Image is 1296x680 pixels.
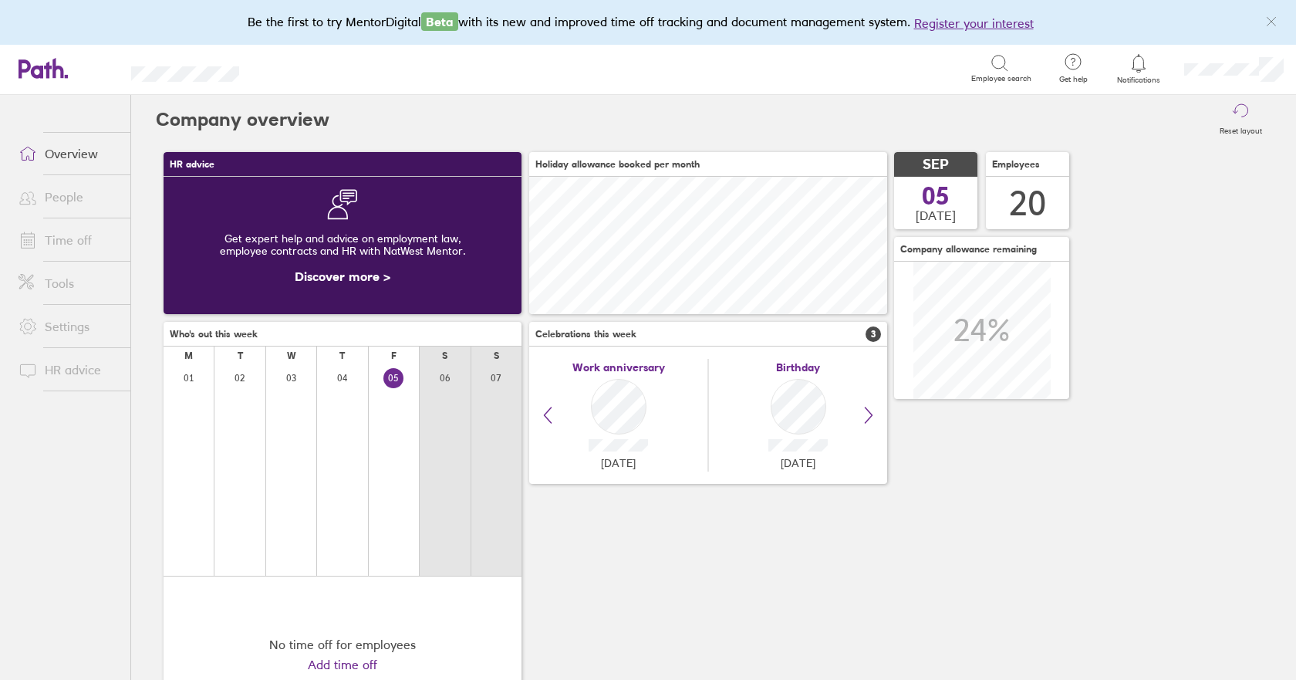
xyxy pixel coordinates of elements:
div: Get expert help and advice on employment law, employee contracts and HR with NatWest Mentor. [176,220,509,269]
div: M [184,350,193,361]
span: [DATE] [781,457,815,469]
div: T [238,350,243,361]
span: Company allowance remaining [900,244,1037,255]
a: Time off [6,225,130,255]
a: Tools [6,268,130,299]
span: Birthday [776,361,820,374]
h2: Company overview [156,95,329,144]
a: Discover more > [295,269,390,284]
div: W [287,350,296,361]
a: Settings [6,311,130,342]
div: F [391,350,397,361]
a: People [6,181,130,212]
span: 05 [922,184,950,208]
span: HR advice [170,159,214,170]
label: Reset layout [1210,122,1271,136]
div: Be the first to try MentorDigital with its new and improved time off tracking and document manage... [248,12,1049,32]
div: S [494,350,499,361]
div: T [339,350,345,361]
span: [DATE] [916,208,956,222]
button: Reset layout [1210,95,1271,144]
span: SEP [923,157,949,173]
a: HR advice [6,354,130,385]
div: S [442,350,447,361]
span: Employee search [971,74,1031,83]
span: Notifications [1114,76,1164,85]
span: Work anniversary [572,361,665,374]
div: No time off for employees [269,638,416,651]
span: Employees [992,159,1040,170]
div: 20 [1009,184,1046,223]
a: Overview [6,138,130,169]
span: Who's out this week [170,329,258,340]
span: Celebrations this week [535,329,636,340]
div: Search [281,61,320,75]
a: Notifications [1114,52,1164,85]
span: Get help [1048,75,1099,84]
span: Holiday allowance booked per month [535,159,700,170]
button: Register your interest [914,14,1034,32]
span: 3 [866,326,881,342]
span: [DATE] [601,457,636,469]
a: Add time off [308,658,377,672]
span: Beta [421,12,458,31]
